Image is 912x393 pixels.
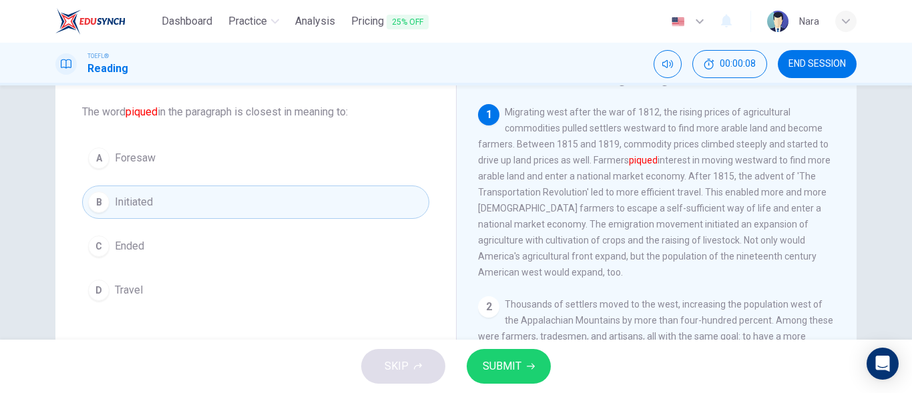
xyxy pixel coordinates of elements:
[478,104,499,125] div: 1
[55,8,126,35] img: EduSynch logo
[629,155,658,165] font: piqued
[156,9,218,33] button: Dashboard
[82,230,429,263] button: CEnded
[654,50,682,78] div: Mute
[82,274,429,307] button: DTravel
[478,107,831,278] span: Migrating west after the war of 1812, the rising prices of agricultural commodities pulled settle...
[290,9,340,34] a: Analysis
[88,236,109,257] div: C
[87,61,128,77] h1: Reading
[478,296,499,318] div: 2
[115,194,153,210] span: Initiated
[295,13,335,29] span: Analysis
[290,9,340,33] button: Analysis
[156,9,218,34] a: Dashboard
[126,105,158,118] font: piqued
[88,280,109,301] div: D
[692,50,767,78] div: Hide
[82,104,429,120] span: The word in the paragraph is closest in meaning to:
[115,282,143,298] span: Travel
[692,50,767,78] button: 00:00:08
[799,13,819,29] div: ์Nara
[115,238,144,254] span: Ended
[88,147,109,169] div: A
[82,141,429,175] button: AForesaw
[867,348,899,380] div: Open Intercom Messenger
[223,9,284,33] button: Practice
[767,11,788,32] img: Profile picture
[351,13,429,30] span: Pricing
[346,9,434,34] button: Pricing25% OFF
[670,17,686,27] img: en
[87,51,109,61] span: TOEFL®
[720,59,756,69] span: 00:00:08
[483,357,521,376] span: SUBMIT
[82,185,429,219] button: BInitiated
[55,8,156,35] a: EduSynch logo
[387,15,429,29] span: 25% OFF
[778,50,857,78] button: END SESSION
[788,59,846,69] span: END SESSION
[162,13,212,29] span: Dashboard
[467,349,551,384] button: SUBMIT
[115,150,156,166] span: Foresaw
[228,13,267,29] span: Practice
[88,191,109,213] div: B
